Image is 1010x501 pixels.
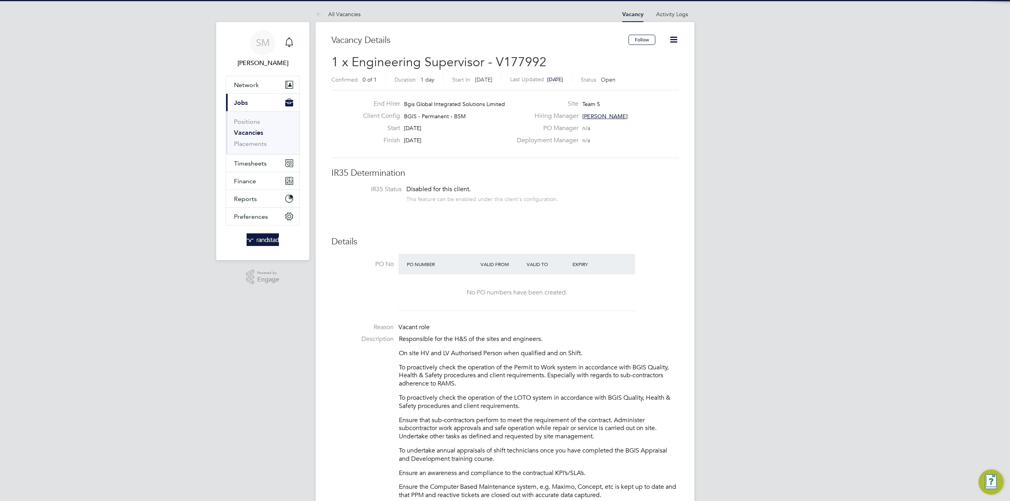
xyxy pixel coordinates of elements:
[357,124,400,132] label: Start
[479,257,525,271] div: Valid From
[331,236,679,248] h3: Details
[570,257,617,271] div: Expiry
[512,112,578,120] label: Hiring Manager
[512,124,578,132] label: PO Manager
[404,125,421,132] span: [DATE]
[234,129,263,136] a: Vacancies
[475,76,492,83] span: [DATE]
[331,323,394,332] label: Reason
[404,113,466,120] span: BGIS - Permanent - BSM
[628,35,655,45] button: Follow
[234,81,259,89] span: Network
[331,35,628,46] h3: Vacancy Details
[398,323,430,331] span: Vacant role
[357,100,400,108] label: End Hirer
[257,276,279,283] span: Engage
[399,335,679,343] p: Responsible for the H&S of the sites and engineers.
[226,76,299,93] button: Network
[512,136,578,145] label: Deployment Manager
[226,190,299,207] button: Reports
[582,137,590,144] span: n/a
[226,30,300,68] a: SM[PERSON_NAME]
[226,94,299,111] button: Jobs
[978,469,1004,495] button: Engage Resource Center
[395,76,416,83] label: Duration
[357,112,400,120] label: Client Config
[331,168,679,179] h3: IR35 Determination
[234,177,256,185] span: Finance
[247,233,279,246] img: randstad-logo-retina.png
[226,208,299,225] button: Preferences
[399,483,679,499] p: Ensure the Computer Based Maintenance system, e.g. Maximo, Concept, etc is kept up to date and th...
[216,22,309,260] nav: Main navigation
[226,58,300,68] span: Stefan Mekki
[404,101,505,108] span: Bgis Global Integrated Solutions Limited
[399,363,679,388] p: To proactively check the operation of the Permit to Work system in accordance with BGIS Quality, ...
[246,270,280,285] a: Powered byEngage
[622,11,643,18] a: Vacancy
[512,100,578,108] label: Site
[510,76,544,83] label: Last Updated
[331,54,546,70] span: 1 x Engineering Supervisor - V177992
[316,11,361,18] a: All Vacancies
[547,76,563,83] span: [DATE]
[363,76,377,83] span: 0 of 1
[339,185,402,194] label: IR35 Status
[399,394,679,410] p: To proactively check the operation of the LOTO system in accordance with BGIS Quality, Health & S...
[601,76,615,83] span: Open
[226,111,299,154] div: Jobs
[234,99,248,106] span: Jobs
[405,257,479,271] div: PO Number
[399,416,679,441] p: Ensure that sub-contractors perform to meet the requirement of the contract. Administer subcontra...
[226,155,299,172] button: Timesheets
[331,260,394,268] label: PO No
[406,194,558,203] div: This feature can be enabled under this client's configuration.
[581,76,596,83] label: Status
[226,233,300,246] a: Go to home page
[452,76,470,83] label: Start In
[399,447,679,463] p: To undertake annual appraisals of shift technicians once you have completed the BGIS Appraisal an...
[331,76,358,83] label: Confirmed
[406,289,627,297] div: No PO numbers have been created.
[582,125,590,132] span: n/a
[234,140,267,147] a: Placements
[399,469,679,477] p: Ensure an awareness and compliance to the contractual KPI’s/SLA’s.
[234,118,260,125] a: Positions
[404,137,421,144] span: [DATE]
[525,257,571,271] div: Valid To
[406,185,471,193] span: Disabled for this client.
[582,113,628,120] span: [PERSON_NAME]
[256,37,270,48] span: SM
[331,335,394,343] label: Description
[234,195,257,203] span: Reports
[234,160,267,167] span: Timesheets
[582,101,600,108] span: Team 5
[399,349,679,358] p: On site HV and LV Authorised Person when qualified and on Shift.
[257,270,279,276] span: Powered by
[421,76,434,83] span: 1 day
[357,136,400,145] label: Finish
[234,213,268,220] span: Preferences
[226,172,299,190] button: Finance
[656,11,688,18] a: Activity Logs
